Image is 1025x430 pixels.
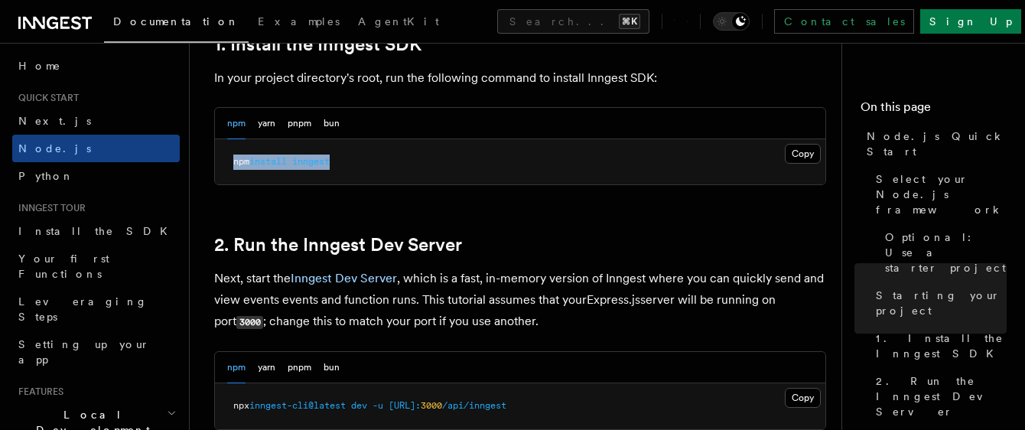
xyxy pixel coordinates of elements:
[214,234,462,256] a: 2. Run the Inngest Dev Server
[233,400,249,411] span: npx
[291,271,397,285] a: Inngest Dev Server
[18,170,74,182] span: Python
[785,388,821,408] button: Copy
[18,115,91,127] span: Next.js
[18,338,150,366] span: Setting up your app
[421,400,442,411] span: 3000
[785,144,821,164] button: Copy
[249,5,349,41] a: Examples
[12,52,180,80] a: Home
[18,252,109,280] span: Your first Functions
[249,400,346,411] span: inngest-cli@latest
[233,156,249,167] span: npm
[324,108,340,139] button: bun
[876,171,1007,217] span: Select your Node.js framework
[870,165,1007,223] a: Select your Node.js framework
[12,202,86,214] span: Inngest tour
[18,225,177,237] span: Install the SDK
[373,400,383,411] span: -u
[619,14,640,29] kbd: ⌘K
[351,400,367,411] span: dev
[12,386,63,398] span: Features
[18,58,61,73] span: Home
[258,108,275,139] button: yarn
[12,162,180,190] a: Python
[861,122,1007,165] a: Node.js Quick Start
[876,373,1007,419] span: 2. Run the Inngest Dev Server
[258,15,340,28] span: Examples
[12,217,180,245] a: Install the SDK
[870,282,1007,324] a: Starting your project
[288,108,311,139] button: pnpm
[389,400,421,411] span: [URL]:
[12,135,180,162] a: Node.js
[214,67,826,89] p: In your project directory's root, run the following command to install Inngest SDK:
[12,92,79,104] span: Quick start
[870,367,1007,425] a: 2. Run the Inngest Dev Server
[288,352,311,383] button: pnpm
[18,142,91,155] span: Node.js
[324,352,340,383] button: bun
[292,156,330,167] span: inngest
[879,223,1007,282] a: Optional: Use a starter project
[358,15,439,28] span: AgentKit
[258,352,275,383] button: yarn
[442,400,506,411] span: /api/inngest
[18,295,148,323] span: Leveraging Steps
[214,34,421,55] a: 1. Install the Inngest SDK
[12,331,180,373] a: Setting up your app
[249,156,287,167] span: install
[12,288,180,331] a: Leveraging Steps
[774,9,914,34] a: Contact sales
[12,107,180,135] a: Next.js
[497,9,649,34] button: Search...⌘K
[876,288,1007,318] span: Starting your project
[861,98,1007,122] h4: On this page
[214,268,826,333] p: Next, start the , which is a fast, in-memory version of Inngest where you can quickly send and vi...
[867,129,1007,159] span: Node.js Quick Start
[227,352,246,383] button: npm
[876,331,1007,361] span: 1. Install the Inngest SDK
[104,5,249,43] a: Documentation
[349,5,448,41] a: AgentKit
[870,324,1007,367] a: 1. Install the Inngest SDK
[113,15,239,28] span: Documentation
[885,230,1007,275] span: Optional: Use a starter project
[236,316,263,329] code: 3000
[12,245,180,288] a: Your first Functions
[227,108,246,139] button: npm
[920,9,1021,34] a: Sign Up
[713,12,750,31] button: Toggle dark mode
